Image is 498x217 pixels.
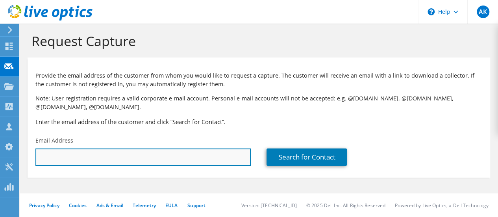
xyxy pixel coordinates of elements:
[35,117,482,126] h3: Enter the email address of the customer and click “Search for Contact”.
[267,148,347,166] a: Search for Contact
[69,202,87,209] a: Cookies
[306,202,385,209] li: © 2025 Dell Inc. All Rights Reserved
[35,94,482,111] p: Note: User registration requires a valid corporate e-mail account. Personal e-mail accounts will ...
[133,202,156,209] a: Telemetry
[477,6,489,18] span: AK
[31,33,482,49] h1: Request Capture
[241,202,297,209] li: Version: [TECHNICAL_ID]
[428,8,435,15] svg: \n
[165,202,178,209] a: EULA
[29,202,59,209] a: Privacy Policy
[35,71,482,89] p: Provide the email address of the customer from whom you would like to request a capture. The cust...
[35,137,73,145] label: Email Address
[395,202,489,209] li: Powered by Live Optics, a Dell Technology
[96,202,123,209] a: Ads & Email
[187,202,205,209] a: Support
